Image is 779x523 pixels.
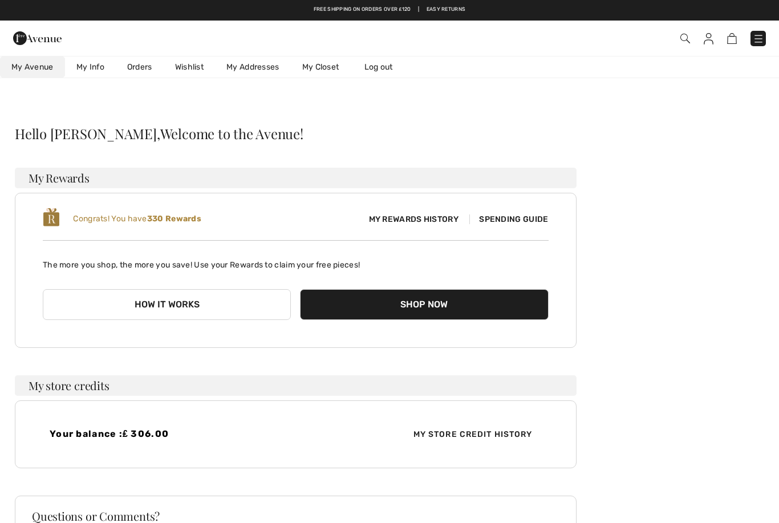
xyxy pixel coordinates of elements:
p: The more you shop, the more you save! Use your Rewards to claim your free pieces! [43,250,549,271]
img: Shopping Bag [727,33,737,44]
button: Shop Now [300,289,548,320]
img: Menu [753,33,764,44]
img: My Info [704,33,713,44]
button: How it works [43,289,291,320]
span: ₤ 306.00 [123,428,169,439]
span: Spending Guide [469,214,548,224]
span: My Rewards History [360,213,468,225]
h3: My Rewards [15,168,577,188]
span: My Avenue [11,61,54,73]
a: 1ère Avenue [13,32,62,43]
a: Easy Returns [427,6,466,14]
a: My Closet [291,56,351,78]
a: Orders [116,56,164,78]
h4: Your balance : [50,428,289,439]
a: My Info [65,56,116,78]
a: My Addresses [215,56,291,78]
h3: Questions or Comments? [32,510,559,522]
img: loyalty_logo_r.svg [43,207,60,228]
a: Free shipping on orders over ₤120 [314,6,411,14]
span: My Store Credit History [404,428,542,440]
span: Welcome to the Avenue! [160,127,303,140]
b: 330 Rewards [147,214,201,224]
a: Log out [353,56,416,78]
h3: My store credits [15,375,577,396]
img: 1ère Avenue [13,27,62,50]
div: Hello [PERSON_NAME], [15,127,577,140]
img: Search [680,34,690,43]
a: Wishlist [164,56,215,78]
span: | [418,6,419,14]
span: Congrats! You have [73,214,201,224]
